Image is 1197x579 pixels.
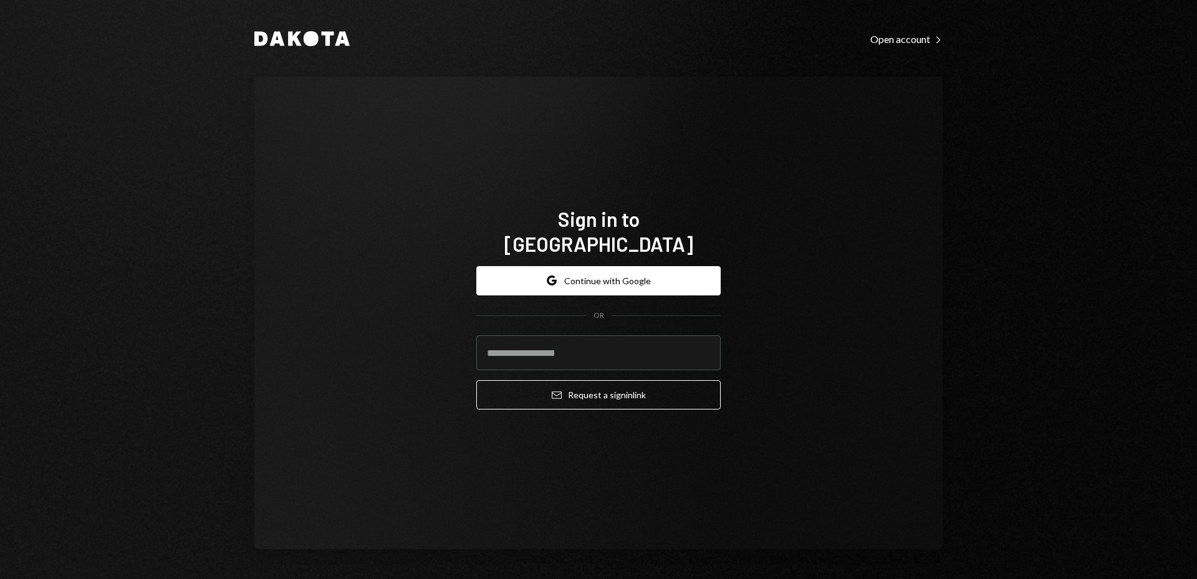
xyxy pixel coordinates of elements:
[870,32,943,45] a: Open account
[476,266,721,295] button: Continue with Google
[870,33,943,45] div: Open account
[594,310,604,321] div: OR
[476,380,721,409] button: Request a signinlink
[476,206,721,256] h1: Sign in to [GEOGRAPHIC_DATA]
